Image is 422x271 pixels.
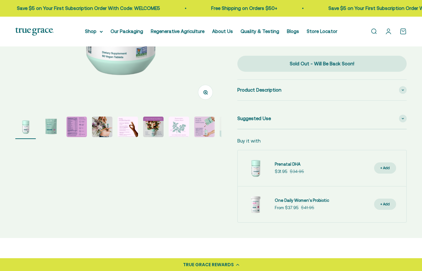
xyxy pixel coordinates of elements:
[66,117,87,137] img: Prenatal & Postnatal Excellent Choline Source Vegan Soy Free Gluten Free
[85,28,103,35] summary: Shop
[220,117,240,139] button: Go to item 9
[237,86,281,94] span: Product Description
[237,115,271,122] span: Suggested Use
[208,5,274,11] a: Free Shipping on Orders $50+
[237,56,407,72] button: Sold Out - Will Be Back Soon!
[66,117,87,139] button: Go to item 3
[301,205,314,211] compare-at-price: $41.95
[275,168,287,175] sale-price: $31.95
[194,117,215,139] button: Go to item 8
[212,29,233,34] a: About Us
[287,29,299,34] a: Blogs
[13,4,157,12] p: Save $5 on Your First Subscription Order With Code: WELCOME5
[237,108,407,129] summary: Suggested Use
[220,117,240,137] img: Our Prenatal product line provides a robust and comprehensive offering for a true foundation of h...
[243,155,268,181] img: Prenatal DHA for Brain & Eye Development* For women during pre-conception, pregnancy, and lactati...
[169,117,189,139] button: Go to item 7
[169,117,189,137] img: Lemon Balm Ginger Regenerative Organic Lemon Balm and Organic Ginger.
[118,117,138,139] button: Go to item 5
[41,117,61,139] button: Go to item 2
[290,168,304,175] compare-at-price: $34.95
[241,29,279,34] a: Quality & Testing
[92,117,112,139] button: Go to item 4
[151,29,204,34] a: Regenerative Agriculture
[275,162,301,167] span: Prenatal DHA
[111,29,143,34] a: Our Packaging
[275,205,298,211] sale-price: From $37.95
[307,29,337,34] a: Store Locator
[143,117,164,139] button: Go to item 6
[250,60,394,68] div: Sold Out - Will Be Back Soon!
[380,201,390,207] div: + Add
[237,80,407,100] summary: Product Description
[118,117,138,137] img: - 200% daily value of Vitamin D3 for pregnant women - vegan sourced from algae - Excellent source...
[237,137,261,145] p: Buy it with
[194,117,215,137] img: Our custom-made bottles are designed to be refilled and ultimately recycled - never tossed away. ...
[143,117,164,137] img: - Beet Root - Amla Fruit - Cranberry Fruit - Ginger Root - Lemon Balm - Mustard Seed
[183,261,234,268] div: TRUE GRACE REWARDS
[15,117,36,137] img: Daily Multivitamin to Support a Healthy Mom & Baby* For women during pre-conception, pregnancy, a...
[275,197,329,204] a: One Daily Women's Probiotic
[374,199,396,210] button: + Add
[92,117,112,137] img: True Grace Prenatal Multivitamin provides an organic whole food blend that includes organic beet ...
[243,192,268,217] img: Daily Probiotic for Women's Vaginal, Digestive, and Immune Support* - 90 Billion CFU at time of m...
[275,161,304,168] a: Prenatal DHA
[15,117,36,139] button: Go to item 1
[275,198,329,203] span: One Daily Women's Probiotic
[380,165,390,171] div: + Add
[374,162,396,174] button: + Add
[41,117,61,137] img: Daily Multivitamin to Support a Healthy Mom & Baby* - For women during pre-conception, pregnancy,...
